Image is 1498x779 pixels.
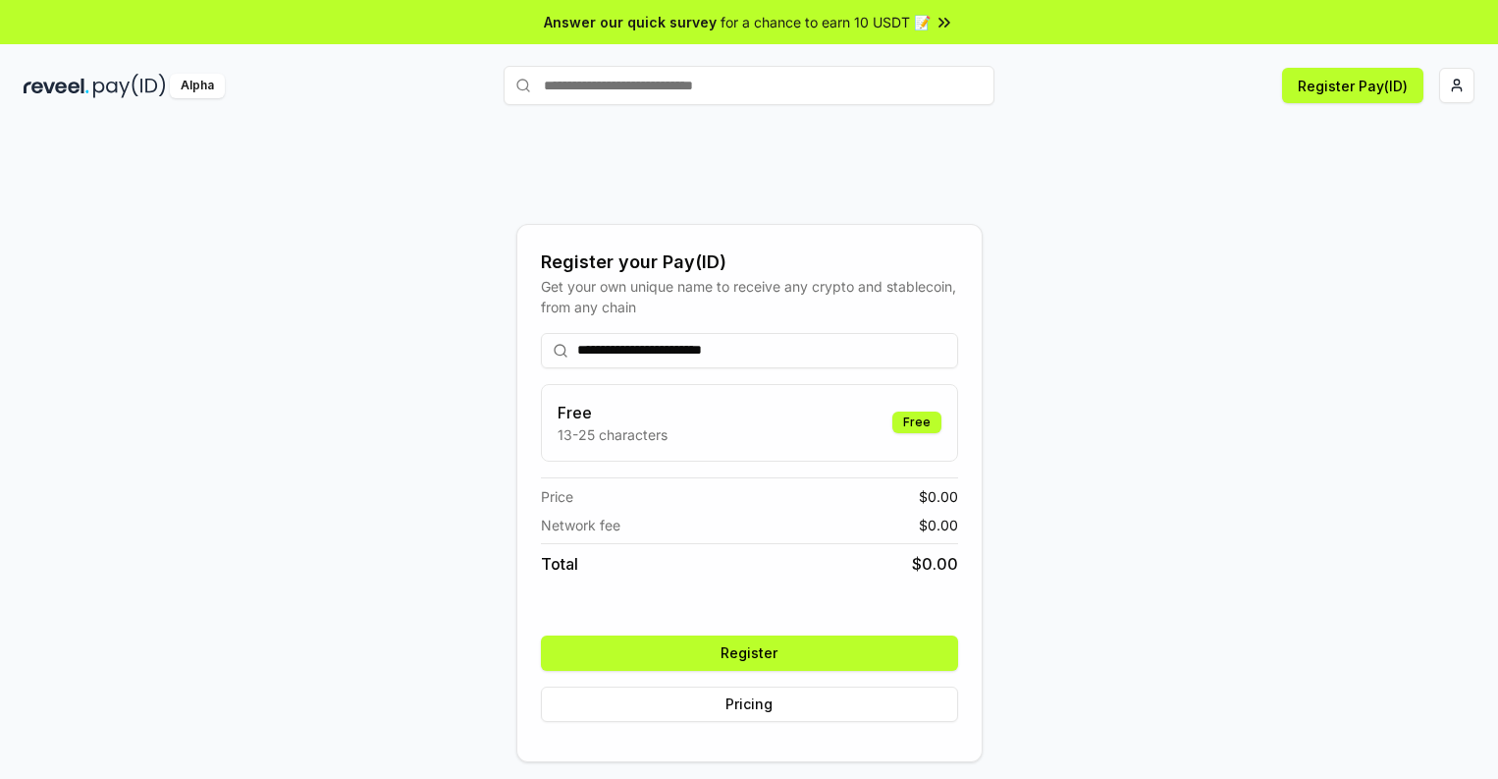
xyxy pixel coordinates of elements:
[541,636,958,671] button: Register
[541,486,573,507] span: Price
[541,249,958,276] div: Register your Pay(ID)
[558,424,668,445] p: 13-25 characters
[919,486,958,507] span: $ 0.00
[541,687,958,722] button: Pricing
[93,74,166,98] img: pay_id
[892,412,941,433] div: Free
[541,515,620,535] span: Network fee
[558,401,668,424] h3: Free
[919,515,958,535] span: $ 0.00
[1282,68,1423,103] button: Register Pay(ID)
[912,552,958,576] span: $ 0.00
[544,12,717,32] span: Answer our quick survey
[541,552,578,576] span: Total
[24,74,89,98] img: reveel_dark
[721,12,931,32] span: for a chance to earn 10 USDT 📝
[541,276,958,317] div: Get your own unique name to receive any crypto and stablecoin, from any chain
[170,74,225,98] div: Alpha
